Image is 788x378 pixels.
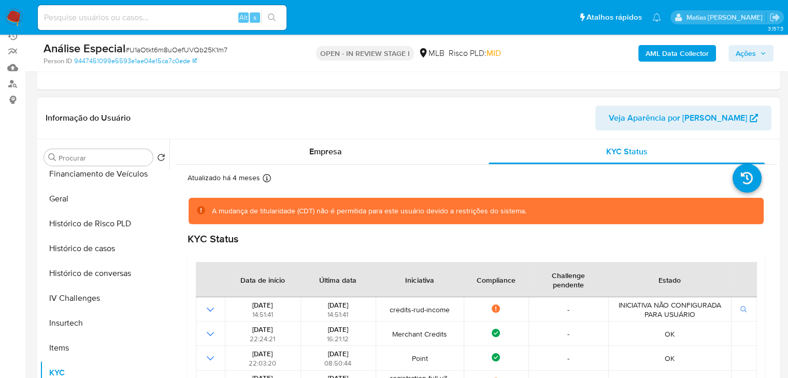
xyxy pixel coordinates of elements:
[40,236,169,261] button: Histórico de casos
[239,12,248,22] span: Alt
[316,46,414,61] p: OPEN - IN REVIEW STAGE I
[40,311,169,336] button: Insurtech
[157,153,165,165] button: Retornar ao pedido padrão
[767,24,783,33] span: 3.157.3
[40,261,169,286] button: Histórico de conversas
[609,106,747,130] span: Veja Aparência por [PERSON_NAME]
[606,146,648,157] span: KYC Status
[38,11,286,24] input: Pesquise usuários ou casos...
[309,146,342,157] span: Empresa
[769,12,780,23] a: Sair
[40,162,169,186] button: Financiamento de Veículos
[40,211,169,236] button: Histórico de Risco PLD
[48,153,56,162] button: Procurar
[46,113,131,123] h1: Informação do Usuário
[686,12,766,22] p: matias.logusso@mercadopago.com.br
[44,40,125,56] b: Análise Especial
[188,173,260,183] p: Atualizado há 4 meses
[586,12,642,23] span: Atalhos rápidos
[253,12,256,22] span: s
[40,286,169,311] button: IV Challenges
[40,186,169,211] button: Geral
[261,10,282,25] button: search-icon
[40,336,169,360] button: Items
[486,47,501,59] span: MID
[595,106,771,130] button: Veja Aparência por [PERSON_NAME]
[418,48,445,59] div: MLB
[646,45,709,62] b: AML Data Collector
[728,45,773,62] button: Ações
[652,13,661,22] a: Notificações
[638,45,716,62] button: AML Data Collector
[74,56,197,66] a: 9447451099e5593e1ae04e15ca7c0ede
[59,153,149,163] input: Procurar
[736,45,756,62] span: Ações
[449,48,501,59] span: Risco PLD:
[125,45,227,55] span: # U1aOtkt6m8uOefUVQb25K1m7
[44,56,72,66] b: Person ID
